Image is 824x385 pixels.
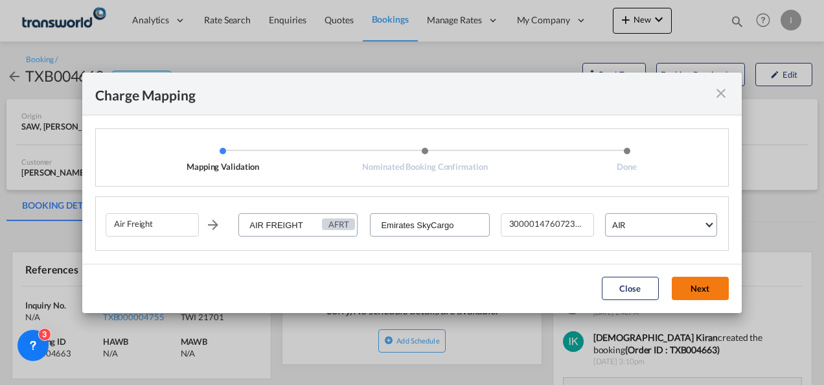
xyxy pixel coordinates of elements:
[612,220,626,230] div: AIR
[501,213,594,237] div: 300001476072379
[605,213,717,237] md-select: Leg Name: AIR
[369,212,490,240] md-input-container: Emirates SkyCargo
[322,218,356,230] div: AFRT
[205,217,221,233] md-icon: icon-arrow-right
[240,214,357,237] input: Enter Charge name
[82,73,742,313] md-dialog: Mapping ValidationNominated Booking ...
[106,213,199,237] div: Air Freight
[713,86,729,101] md-icon: icon-close fg-AAA8AD cursor
[324,146,526,172] li: Nominated Booking Confirmation
[672,277,729,300] button: Next
[371,214,488,237] input: Select Service Provider
[602,277,659,300] button: Close
[122,146,324,172] li: Mapping Validation
[526,146,728,172] li: Done
[237,212,359,240] md-input-container: AIR FREIGHT
[604,215,718,238] md-input-container: AIR
[95,86,196,102] div: Charge Mapping
[13,13,225,27] body: Editor, editor2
